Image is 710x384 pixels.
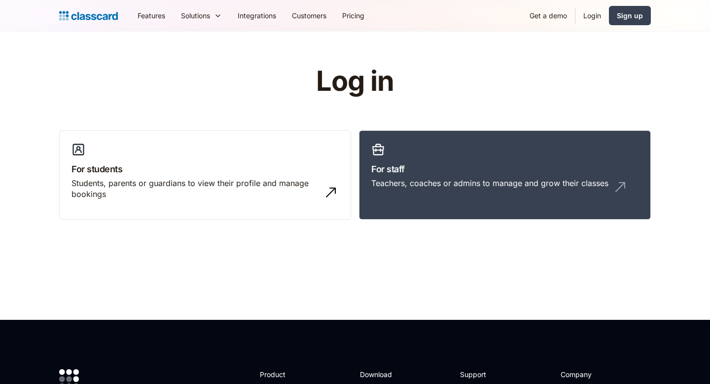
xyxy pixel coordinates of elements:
[71,178,319,200] div: Students, parents or guardians to view their profile and manage bookings
[334,4,372,27] a: Pricing
[460,369,500,380] h2: Support
[173,4,230,27] div: Solutions
[181,10,210,21] div: Solutions
[617,10,643,21] div: Sign up
[561,369,626,380] h2: Company
[359,130,651,220] a: For staffTeachers, coaches or admins to manage and grow their classes
[371,162,639,176] h3: For staff
[230,4,284,27] a: Integrations
[360,369,400,380] h2: Download
[260,369,313,380] h2: Product
[609,6,651,25] a: Sign up
[130,4,173,27] a: Features
[59,130,351,220] a: For studentsStudents, parents or guardians to view their profile and manage bookings
[371,178,608,189] div: Teachers, coaches or admins to manage and grow their classes
[71,162,339,176] h3: For students
[59,9,118,23] a: home
[284,4,334,27] a: Customers
[575,4,609,27] a: Login
[199,66,512,97] h1: Log in
[522,4,575,27] a: Get a demo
